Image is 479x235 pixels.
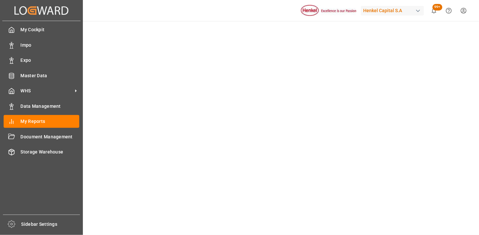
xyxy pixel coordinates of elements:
span: Storage Warehouse [21,149,80,155]
span: Document Management [21,133,80,140]
span: My Reports [21,118,80,125]
span: Expo [21,57,80,64]
a: Impo [4,38,79,51]
span: Impo [21,42,80,49]
button: Help Center [441,3,456,18]
span: My Cockpit [21,26,80,33]
a: Storage Warehouse [4,146,79,158]
button: show 100 new notifications [427,3,441,18]
div: Henkel Capital S.A [361,6,424,15]
button: Henkel Capital S.A [361,4,427,17]
a: Data Management [4,100,79,112]
span: 99+ [433,4,442,11]
img: Henkel%20logo.jpg_1689854090.jpg [301,5,356,16]
a: Master Data [4,69,79,82]
a: Document Management [4,130,79,143]
span: Master Data [21,72,80,79]
span: Sidebar Settings [21,221,80,228]
a: My Cockpit [4,23,79,36]
span: Data Management [21,103,80,110]
a: My Reports [4,115,79,128]
a: Expo [4,54,79,67]
span: WHS [21,87,73,94]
